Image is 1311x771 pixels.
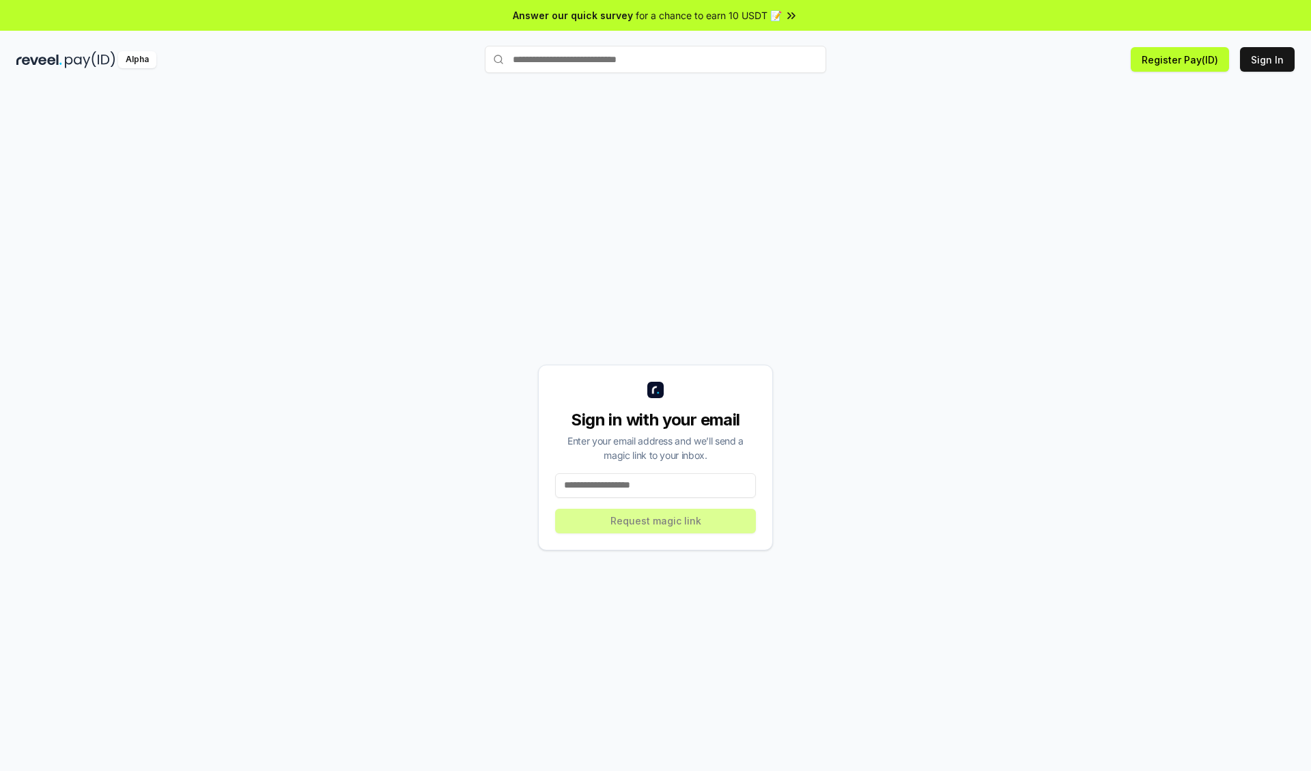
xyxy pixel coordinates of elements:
div: Sign in with your email [555,409,756,431]
div: Alpha [118,51,156,68]
span: Answer our quick survey [513,8,633,23]
div: Enter your email address and we’ll send a magic link to your inbox. [555,434,756,462]
img: pay_id [65,51,115,68]
span: for a chance to earn 10 USDT 📝 [636,8,782,23]
button: Register Pay(ID) [1131,47,1229,72]
img: logo_small [647,382,664,398]
img: reveel_dark [16,51,62,68]
button: Sign In [1240,47,1295,72]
